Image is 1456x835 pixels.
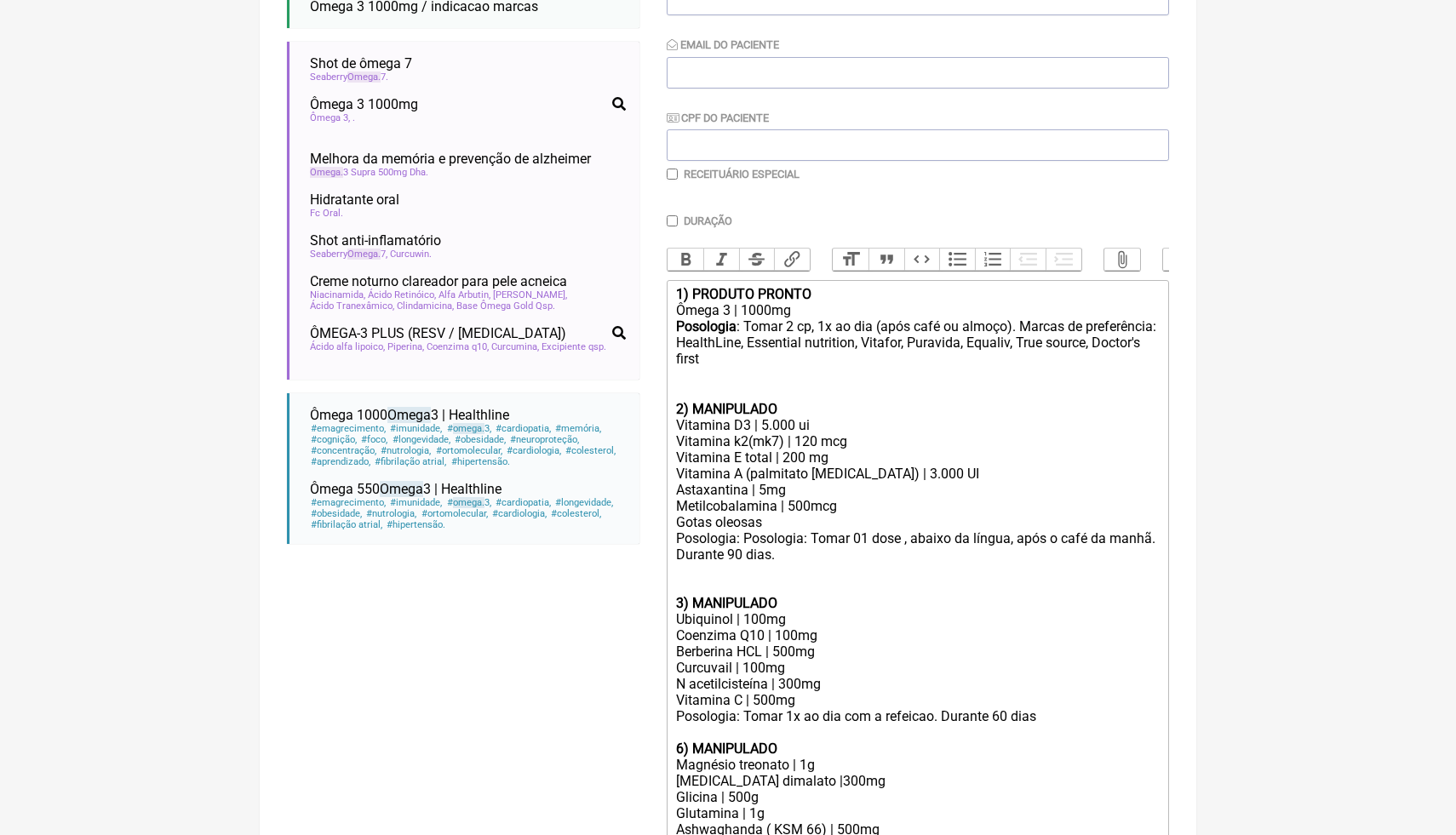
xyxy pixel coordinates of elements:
[450,456,510,467] span: hipertensão
[310,456,371,467] span: aprendizado
[676,708,1160,724] div: Posologia: Tomar 1x ao dia com a refeicao. Durante 60 dias
[1163,249,1199,271] button: Undo
[310,407,509,423] span: Ômega 1000 3 | Healthline
[310,519,383,530] span: fibrilação atrial
[676,805,1160,821] div: Glutamina | 1g
[676,643,1160,660] div: Berberina HCL | 500mg
[310,232,441,249] span: Shot anti-inflamatório
[676,611,1160,627] div: Ubiquinol | 100mg
[310,249,387,260] span: Seaberry 7
[453,497,484,508] span: omega
[676,286,811,302] strong: 1) PRODUTO PRONTO
[676,466,1160,482] div: Vitamina A (palmitato [MEDICAL_DATA]) | 3.000 UI
[684,214,732,227] label: Duração
[975,249,1011,271] button: Numbers
[380,445,432,456] span: nutrologia
[365,508,417,519] span: nutrologia
[667,38,779,51] label: Email do Paciente
[542,341,606,352] span: Excipiente qsp
[676,773,1160,789] div: [MEDICAL_DATA] dimalato |300mg
[310,481,502,497] span: Ômega 550 3 | Healthline
[310,208,343,219] span: Fc Oral
[310,341,385,352] span: Ácido alfa lipoico
[676,498,1160,514] div: Metilcobalamina | 500mcg
[667,112,769,124] label: CPF do Paciente
[347,71,381,83] span: Omega
[491,341,539,352] span: Curcumina
[565,445,616,456] span: colesterol
[868,249,904,271] button: Quote
[380,481,423,497] span: Omega
[389,497,443,508] span: imunidade
[310,192,399,208] span: Hidratante oral
[676,514,1160,530] div: Gotas oleosas
[310,96,418,112] span: Ômega 3 1000mg
[439,289,490,300] span: Alfa Arbutin
[310,112,350,123] span: Ômega 3
[390,249,432,260] span: Curcuwin
[668,249,703,271] button: Bold
[310,508,363,519] span: obesidade
[904,249,940,271] button: Code
[445,423,491,434] span: 3
[1010,249,1046,271] button: Decrease Level
[310,423,387,434] span: emagrecimento
[493,289,567,300] span: [PERSON_NAME]
[491,508,547,519] span: cardiologia
[676,741,777,757] strong: 6) MANIPULADO
[310,497,387,508] span: emagrecimento
[391,434,450,445] span: longevidade
[833,249,868,271] button: Heading
[1046,249,1081,271] button: Increase Level
[368,289,436,300] span: Ácido Retinóico
[456,300,555,312] span: Base Ômega Gold Qsp
[939,249,975,271] button: Bullets
[453,423,484,434] span: omega
[310,55,412,71] span: Shot de ômega 7
[420,508,488,519] span: ortomolecular
[676,417,1160,433] div: Vitamina D3 | 5.000 ui
[310,71,388,83] span: Seaberry 7
[676,757,1160,773] div: Magnésio treonato | 1g
[310,151,591,167] span: Melhora da memória e prevenção de alzheimer
[506,445,562,456] span: cardiologia
[389,423,443,434] span: imunidade
[495,497,552,508] span: cardiopatia
[374,456,447,467] span: fibrilação atrial
[495,423,552,434] span: cardiopatia
[445,497,491,508] span: 3
[310,289,365,300] span: Niacinamida
[434,445,502,456] span: ortomolecular
[676,627,1160,643] div: Coenzima Q10 | 100mg
[310,167,343,178] span: Omega
[347,249,381,260] span: Omega
[676,449,1160,466] div: Vitamina E total | 200 mg
[427,341,489,352] span: Coenzima q10
[310,167,428,178] span: 3 Supra 500mg Dha
[676,660,1160,676] div: Curcuvail | 100mg
[676,789,1160,805] div: Glicina | 500g
[676,318,1160,401] div: : Tomar 2 cp, 1x ao dia (após café ou almoço). Marcas de preferência: HealthLine, Essential nutri...
[387,407,431,423] span: Omega
[550,508,602,519] span: colesterol
[310,273,567,289] span: Creme noturno clareador para pele acneica
[684,168,800,180] label: Receituário Especial
[774,249,810,271] button: Link
[1104,249,1140,271] button: Attach Files
[310,434,358,445] span: cognição
[676,676,1160,708] div: N acetilcisteína | 300mg Vitamina C | 500mg
[554,497,614,508] span: longevidade
[509,434,580,445] span: neuroproteção
[676,302,1160,318] div: Ômega 3 | 1000mg
[554,423,602,434] span: memória
[310,445,377,456] span: concentração
[310,325,566,341] span: ÔMEGA-3 PLUS (RESV / [MEDICAL_DATA])
[676,530,1160,595] div: Posologia: Posologia: Tomar 01 dose , abaixo da língua, após o café da manhã. Durante 90 dias.
[676,433,1160,449] div: Vitamina k2(mk7) | 120 mcg
[676,482,1160,498] div: Astaxantina | 5mg
[360,434,388,445] span: foco
[397,300,454,312] span: Clindamicina
[386,519,446,530] span: hipertensão
[676,401,777,417] strong: 2) MANIPULADO
[676,318,737,335] strong: Posologia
